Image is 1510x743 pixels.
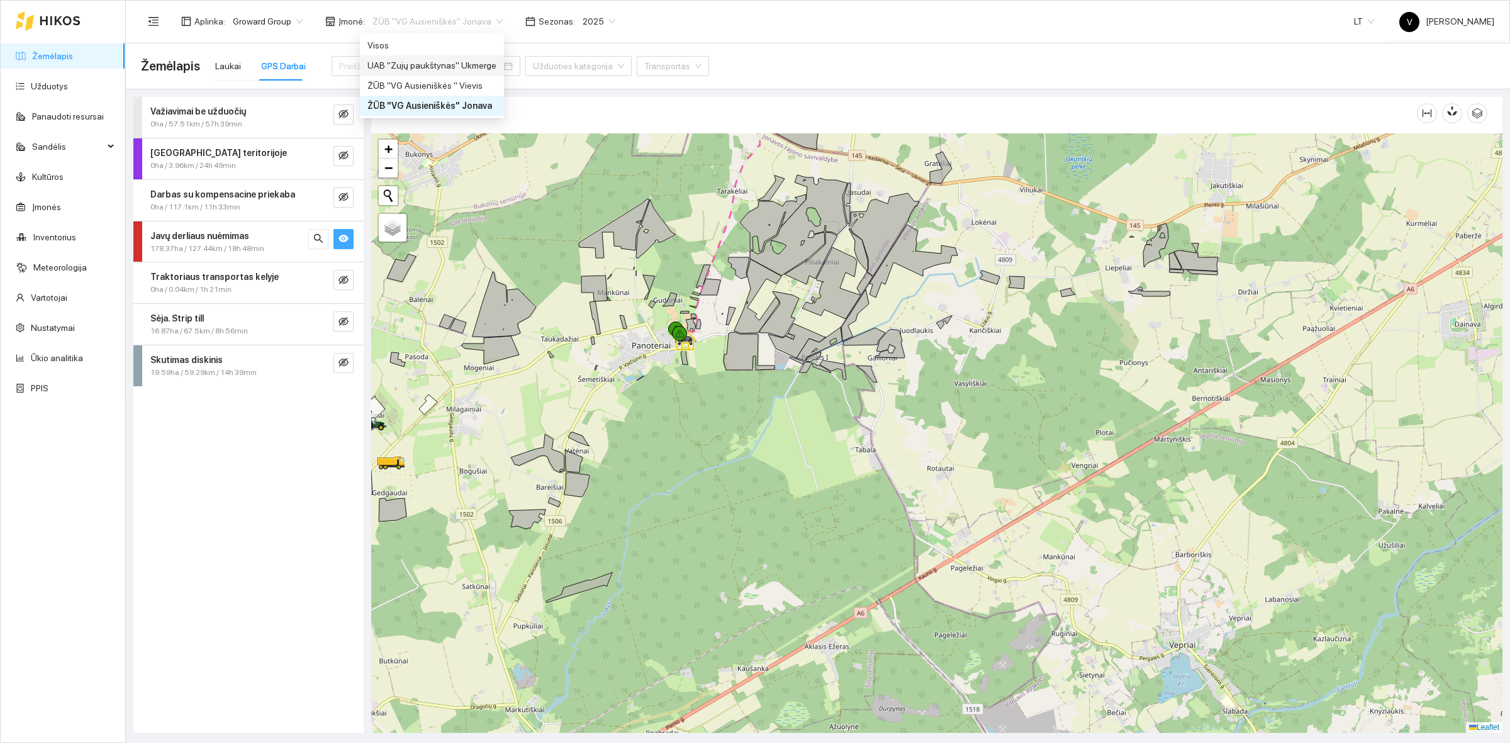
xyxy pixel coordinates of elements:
[32,51,73,61] a: Žemėlapis
[379,186,398,205] button: Initiate a new search
[539,14,575,28] span: Sezonas :
[133,97,364,138] div: Važiavimai be užduočių0ha / 57.51km / 57h 39mineye-invisible
[150,148,287,158] strong: [GEOGRAPHIC_DATA] teritorijoje
[367,38,496,52] div: Visos
[333,311,354,332] button: eye-invisible
[1418,108,1436,118] span: column-width
[308,229,328,249] button: search
[215,59,241,73] div: Laukai
[333,104,354,125] button: eye-invisible
[379,140,398,159] a: Zoom in
[379,159,398,177] a: Zoom out
[31,81,68,91] a: Užduotys
[133,221,364,262] div: Javų derliaus nuėmimas178.37ha / 127.44km / 18h 48minsearcheye
[372,12,503,31] span: ŽŪB "VG Ausieniškės" Jonava
[133,304,364,345] div: Sėja. Strip till16.87ha / 67.5km / 8h 56mineye-invisible
[325,16,335,26] span: shop
[148,16,159,27] span: menu-fold
[338,109,349,121] span: eye-invisible
[150,231,249,241] strong: Javų derliaus nuėmimas
[333,353,354,373] button: eye-invisible
[150,367,257,379] span: 19.59ha / 59.29km / 14h 39min
[261,59,306,73] div: GPS Darbai
[338,275,349,287] span: eye-invisible
[339,59,410,73] input: Pradžios data
[150,284,232,296] span: 0ha / 0.04km / 1h 21min
[133,345,364,386] div: Skutimas diskinis19.59ha / 59.29km / 14h 39mineye-invisible
[32,172,64,182] a: Kultūros
[31,383,48,393] a: PPIS
[33,262,87,272] a: Meteorologija
[150,313,204,323] strong: Sėja. Strip till
[141,9,166,34] button: menu-fold
[150,355,223,365] strong: Skutimas diskinis
[360,35,504,55] div: Visos
[384,141,393,157] span: +
[150,189,295,199] strong: Darbas su kompensacine priekaba
[333,229,354,249] button: eye
[31,323,75,333] a: Nustatymai
[141,56,200,76] span: Žemėlapis
[525,16,535,26] span: calendar
[33,232,76,242] a: Inventorius
[1469,723,1499,732] a: Leaflet
[150,272,279,282] strong: Traktoriaus transportas kelyje
[313,233,323,245] span: search
[367,59,496,72] div: UAB "Zujų paukštynas" Ukmerge
[1354,12,1374,31] span: LT
[150,201,240,213] span: 0ha / 117.1km / 11h 33min
[386,95,1417,131] div: Žemėlapis
[338,316,349,328] span: eye-invisible
[360,55,504,75] div: UAB "Zujų paukštynas" Ukmerge
[367,79,496,92] div: ŽŪB "VG Ausieniškės " Vievis
[360,96,504,116] div: ŽŪB "VG Ausieniškės" Jonava
[379,214,406,242] a: Layers
[338,192,349,204] span: eye-invisible
[333,146,354,166] button: eye-invisible
[1407,12,1412,32] span: V
[233,12,303,31] span: Groward Group
[338,357,349,369] span: eye-invisible
[384,160,393,176] span: −
[367,99,496,113] div: ŽŪB "VG Ausieniškės" Jonava
[31,293,67,303] a: Vartotojai
[333,270,354,290] button: eye-invisible
[150,325,248,337] span: 16.87ha / 67.5km / 8h 56min
[150,243,264,255] span: 178.37ha / 127.44km / 18h 48min
[150,106,246,116] strong: Važiavimai be užduočių
[583,12,615,31] span: 2025
[1399,16,1494,26] span: [PERSON_NAME]
[338,14,365,28] span: Įmonė :
[333,187,354,208] button: eye-invisible
[338,233,349,245] span: eye
[360,75,504,96] div: ŽŪB "VG Ausieniškės " Vievis
[31,353,83,363] a: Ūkio analitika
[338,150,349,162] span: eye-invisible
[150,118,242,130] span: 0ha / 57.51km / 57h 39min
[32,202,61,212] a: Įmonės
[133,180,364,221] div: Darbas su kompensacine priekaba0ha / 117.1km / 11h 33mineye-invisible
[194,14,225,28] span: Aplinka :
[133,138,364,179] div: [GEOGRAPHIC_DATA] teritorijoje0ha / 3.96km / 24h 49mineye-invisible
[181,16,191,26] span: layout
[1417,103,1437,123] button: column-width
[32,134,104,159] span: Sandėlis
[150,160,236,172] span: 0ha / 3.96km / 24h 49min
[32,111,104,121] a: Panaudoti resursai
[133,262,364,303] div: Traktoriaus transportas kelyje0ha / 0.04km / 1h 21mineye-invisible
